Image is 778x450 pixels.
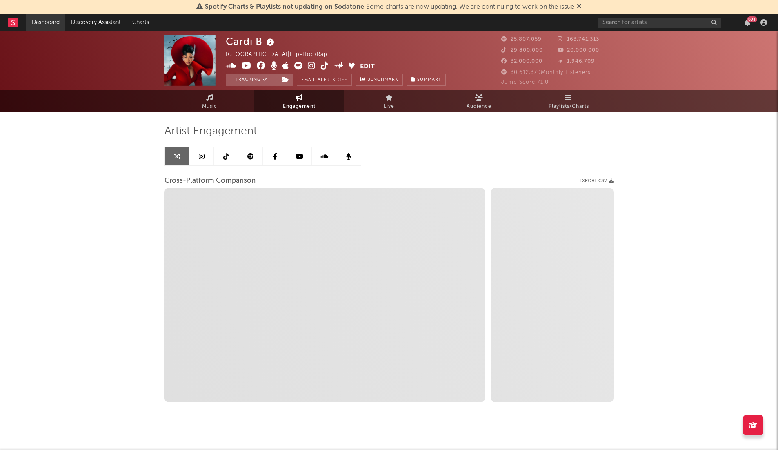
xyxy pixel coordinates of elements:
[127,14,155,31] a: Charts
[226,35,276,48] div: Cardi B
[164,127,257,136] span: Artist Engagement
[360,62,375,72] button: Edit
[467,102,491,111] span: Audience
[164,176,256,186] span: Cross-Platform Comparison
[356,74,403,86] a: Benchmark
[164,90,254,112] a: Music
[501,59,542,64] span: 32,000,000
[580,178,614,183] button: Export CSV
[558,59,595,64] span: 1,946,709
[26,14,65,31] a: Dashboard
[501,37,542,42] span: 25,807,059
[344,90,434,112] a: Live
[226,50,337,60] div: [GEOGRAPHIC_DATA] | Hip-Hop/Rap
[297,74,352,86] button: Email AlertsOff
[283,102,316,111] span: Engagement
[558,37,599,42] span: 163,741,313
[434,90,524,112] a: Audience
[65,14,127,31] a: Discovery Assistant
[407,74,446,86] button: Summary
[205,4,364,10] span: Spotify Charts & Playlists not updating on Sodatone
[745,19,750,26] button: 99+
[524,90,614,112] a: Playlists/Charts
[226,74,277,86] button: Tracking
[367,75,398,85] span: Benchmark
[577,4,582,10] span: Dismiss
[384,102,394,111] span: Live
[254,90,344,112] a: Engagement
[205,4,574,10] span: : Some charts are now updating. We are continuing to work on the issue
[501,80,549,85] span: Jump Score: 71.0
[598,18,721,28] input: Search for artists
[202,102,217,111] span: Music
[501,48,543,53] span: 29,800,000
[501,70,591,75] span: 30,612,370 Monthly Listeners
[417,78,441,82] span: Summary
[549,102,589,111] span: Playlists/Charts
[747,16,757,22] div: 99 +
[338,78,347,82] em: Off
[558,48,599,53] span: 20,000,000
